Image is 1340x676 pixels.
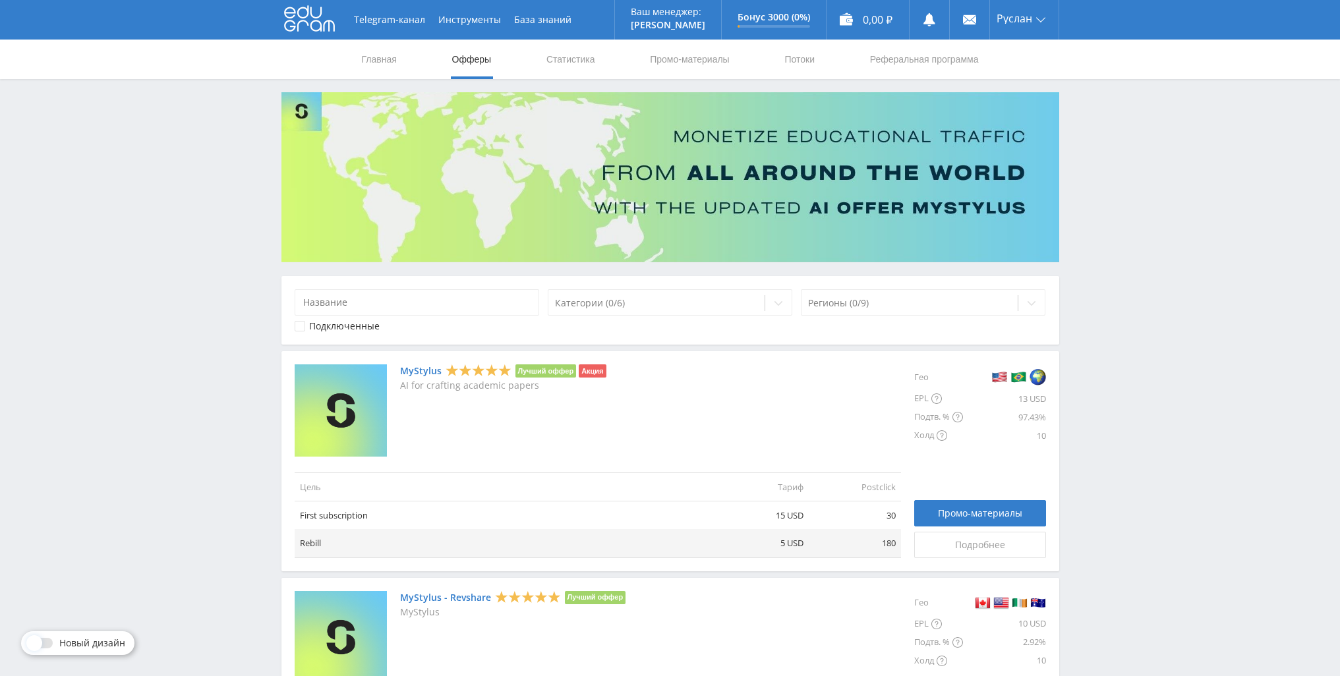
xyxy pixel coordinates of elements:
[809,472,901,501] td: Postclick
[963,615,1046,633] div: 10 USD
[631,7,705,17] p: Ваш менеджер:
[565,591,626,604] li: Лучший оффер
[963,408,1046,426] div: 97.43%
[963,426,1046,445] div: 10
[495,590,561,604] div: 5 Stars
[400,607,626,617] p: MyStylus
[963,389,1046,408] div: 13 USD
[914,500,1046,526] a: Промо-материалы
[361,40,398,79] a: Главная
[938,508,1022,519] span: Промо-материалы
[914,591,963,615] div: Гео
[716,529,809,557] td: 5 USD
[281,92,1059,262] img: Banner
[914,426,963,445] div: Холд
[446,364,511,378] div: 5 Stars
[809,501,901,530] td: 30
[716,472,809,501] td: Тариф
[59,638,125,648] span: Новый дизайн
[515,364,577,378] li: Лучший оффер
[914,364,963,389] div: Гео
[545,40,597,79] a: Статистика
[955,540,1005,550] span: Подробнее
[451,40,493,79] a: Офферы
[738,12,810,22] p: Бонус 3000 (0%)
[295,501,716,530] td: First subscription
[914,389,963,408] div: EPL
[716,501,809,530] td: 15 USD
[295,364,387,457] img: MyStylus
[400,366,442,376] a: MyStylus
[914,633,963,652] div: Подтв. %
[400,592,491,603] a: MyStylus - Revshare
[914,408,963,426] div: Подтв. %
[869,40,980,79] a: Реферальная программа
[295,472,716,501] td: Цель
[631,20,705,30] p: [PERSON_NAME]
[914,615,963,633] div: EPL
[309,321,380,331] div: Подключенные
[579,364,606,378] li: Акция
[809,529,901,557] td: 180
[997,13,1032,24] span: Руслан
[914,652,963,670] div: Холд
[295,529,716,557] td: Rebill
[649,40,730,79] a: Промо-материалы
[783,40,816,79] a: Потоки
[295,289,540,316] input: Название
[400,380,606,391] p: AI for crafting academic papers
[963,633,1046,652] div: 2.92%
[963,652,1046,670] div: 10
[914,532,1046,558] a: Подробнее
